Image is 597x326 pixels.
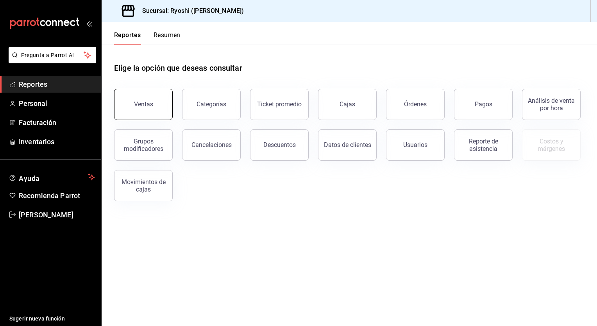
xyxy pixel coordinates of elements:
[114,31,181,45] div: navigation tabs
[459,138,508,152] div: Reporte de asistencia
[324,141,371,149] div: Datos de clientes
[19,117,95,128] span: Facturación
[19,210,95,220] span: [PERSON_NAME]
[136,6,244,16] h3: Sucursal: Ryoshi ([PERSON_NAME])
[119,178,168,193] div: Movimientos de cajas
[386,89,445,120] button: Órdenes
[19,98,95,109] span: Personal
[86,20,92,27] button: open_drawer_menu
[454,129,513,161] button: Reporte de asistencia
[9,315,95,323] span: Sugerir nueva función
[527,138,576,152] div: Costos y márgenes
[340,100,355,108] div: Cajas
[182,129,241,161] button: Cancelaciones
[114,89,173,120] button: Ventas
[19,172,85,182] span: Ayuda
[9,47,96,63] button: Pregunta a Parrot AI
[19,136,95,147] span: Inventarios
[250,89,309,120] button: Ticket promedio
[318,129,377,161] button: Datos de clientes
[191,141,232,149] div: Cancelaciones
[19,79,95,90] span: Reportes
[318,89,377,120] button: Cajas
[250,129,309,161] button: Descuentos
[263,141,296,149] div: Descuentos
[522,89,581,120] button: Análisis de venta por hora
[21,51,84,59] span: Pregunta a Parrot AI
[454,89,513,120] button: Pagos
[527,97,576,112] div: Análisis de venta por hora
[403,141,427,149] div: Usuarios
[475,100,492,108] div: Pagos
[114,62,242,74] h1: Elige la opción que deseas consultar
[19,190,95,201] span: Recomienda Parrot
[197,100,226,108] div: Categorías
[119,138,168,152] div: Grupos modificadores
[134,100,153,108] div: Ventas
[114,129,173,161] button: Grupos modificadores
[522,129,581,161] button: Contrata inventarios para ver este reporte
[386,129,445,161] button: Usuarios
[154,31,181,45] button: Resumen
[5,57,96,65] a: Pregunta a Parrot AI
[404,100,427,108] div: Órdenes
[257,100,302,108] div: Ticket promedio
[114,170,173,201] button: Movimientos de cajas
[114,31,141,45] button: Reportes
[182,89,241,120] button: Categorías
